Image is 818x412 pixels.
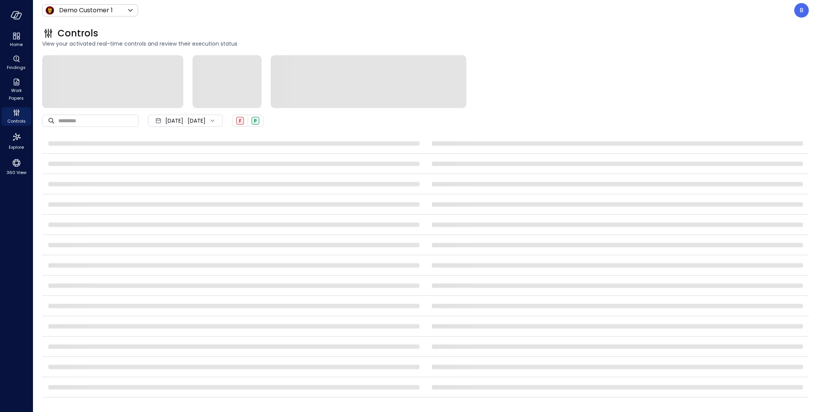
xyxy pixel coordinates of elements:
[45,6,54,15] img: Icon
[59,6,113,15] p: Demo Customer 1
[800,6,803,15] p: B
[239,118,242,124] span: F
[2,77,31,103] div: Work Papers
[58,27,98,39] span: Controls
[794,3,809,18] div: Boaz
[2,31,31,49] div: Home
[7,117,26,125] span: Controls
[5,87,28,102] span: Work Papers
[165,117,183,125] span: [DATE]
[2,107,31,126] div: Controls
[9,143,24,151] span: Explore
[2,156,31,177] div: 360 View
[254,118,257,124] span: P
[236,117,244,125] div: Failed
[2,54,31,72] div: Findings
[7,64,26,71] span: Findings
[2,130,31,152] div: Explore
[10,41,23,48] span: Home
[7,169,26,176] span: 360 View
[252,117,259,125] div: Passed
[42,39,809,48] span: View your activated real-time controls and review their execution status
